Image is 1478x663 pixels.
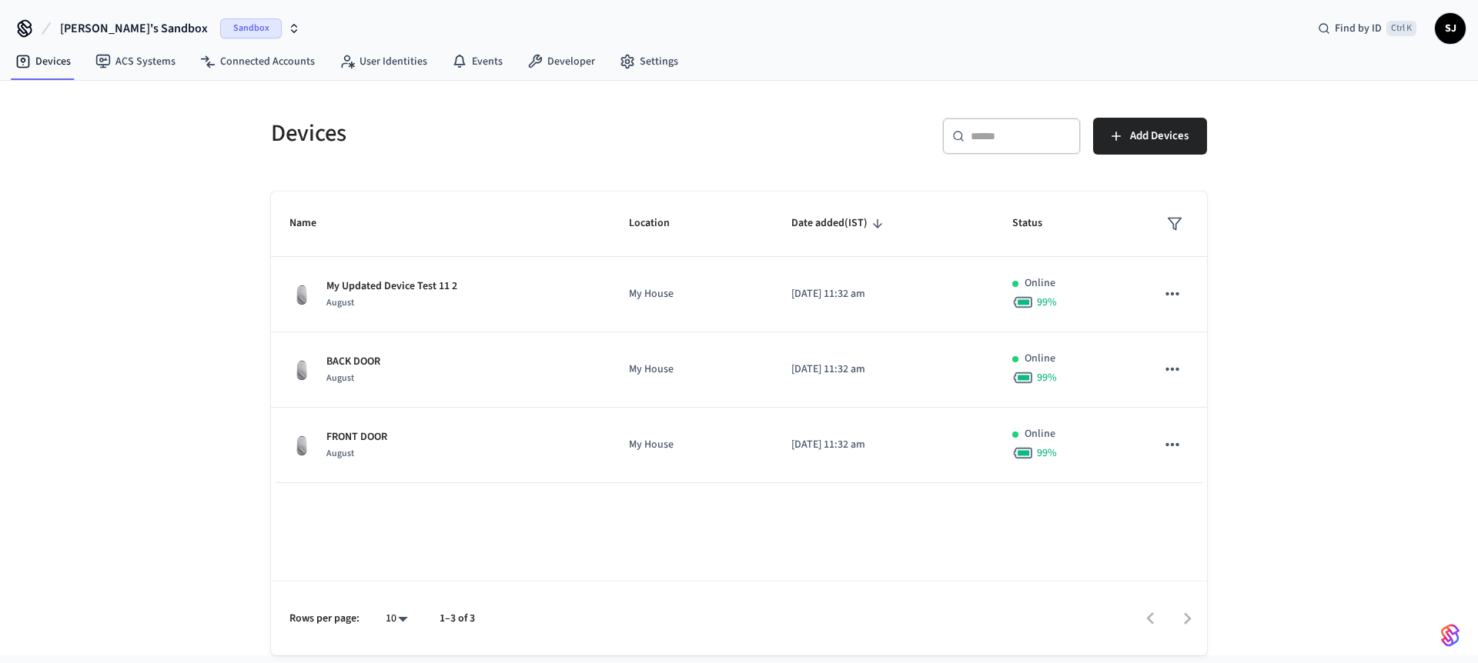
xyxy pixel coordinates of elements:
[326,447,354,460] span: August
[1012,212,1062,235] span: Status
[1093,118,1207,155] button: Add Devices
[188,48,327,75] a: Connected Accounts
[1025,426,1055,442] p: Online
[1436,15,1464,42] span: SJ
[289,358,314,382] img: August Wifi Smart Lock 3rd Gen, Silver, Front
[791,437,975,453] p: [DATE] 11:32 am
[1025,275,1055,292] p: Online
[326,354,380,370] p: BACK DOOR
[326,429,387,445] p: FRONT DOOR
[289,611,359,627] p: Rows per page:
[440,611,475,627] p: 1–3 of 3
[629,437,754,453] p: My House
[791,212,888,235] span: Date added(IST)
[326,371,354,385] span: August
[289,282,314,307] img: August Wifi Smart Lock 3rd Gen, Silver, Front
[271,118,730,149] h5: Devices
[1025,351,1055,367] p: Online
[1037,295,1057,310] span: 99 %
[326,278,457,295] p: My Updated Device Test 11 2
[271,192,1207,483] table: sticky table
[3,48,83,75] a: Devices
[327,48,440,75] a: User Identities
[791,361,975,378] p: [DATE] 11:32 am
[326,296,354,309] span: August
[629,212,690,235] span: Location
[1130,126,1189,146] span: Add Devices
[60,19,208,38] span: [PERSON_NAME]'s Sandbox
[1037,370,1057,385] span: 99 %
[515,48,607,75] a: Developer
[1441,623,1460,648] img: SeamLogoGradient.69752ec5.svg
[791,286,975,302] p: [DATE] 11:32 am
[1386,21,1416,36] span: Ctrl K
[1037,445,1057,461] span: 99 %
[440,48,515,75] a: Events
[1435,13,1466,44] button: SJ
[629,286,754,302] p: My House
[1335,21,1382,36] span: Find by ID
[220,18,282,38] span: Sandbox
[629,361,754,378] p: My House
[607,48,691,75] a: Settings
[289,433,314,458] img: August Wifi Smart Lock 3rd Gen, Silver, Front
[378,608,415,630] div: 10
[1306,15,1429,42] div: Find by IDCtrl K
[83,48,188,75] a: ACS Systems
[289,212,336,235] span: Name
